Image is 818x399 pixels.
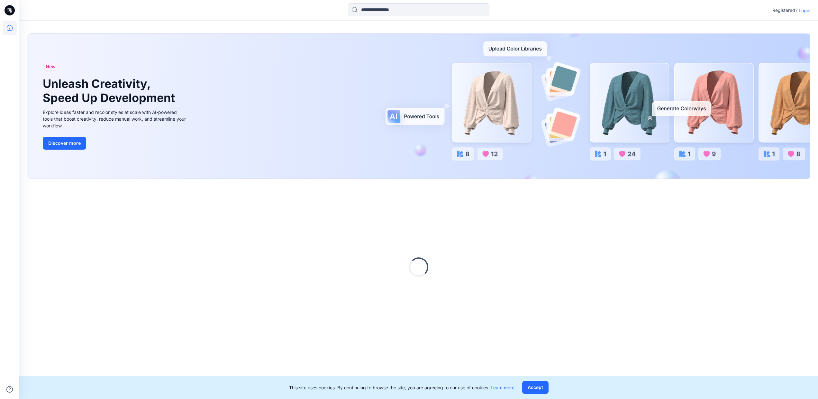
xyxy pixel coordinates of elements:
[522,381,549,394] button: Accept
[491,385,514,390] a: Learn more
[43,137,86,150] button: Discover more
[43,109,187,129] div: Explore ideas faster and recolor styles at scale with AI-powered tools that boost creativity, red...
[43,137,187,150] a: Discover more
[799,7,810,14] p: Login
[46,63,56,70] span: New
[289,384,514,391] p: This site uses cookies. By continuing to browse the site, you are agreeing to our use of cookies.
[772,6,797,14] p: Registered?
[43,77,178,105] h1: Unleash Creativity, Speed Up Development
